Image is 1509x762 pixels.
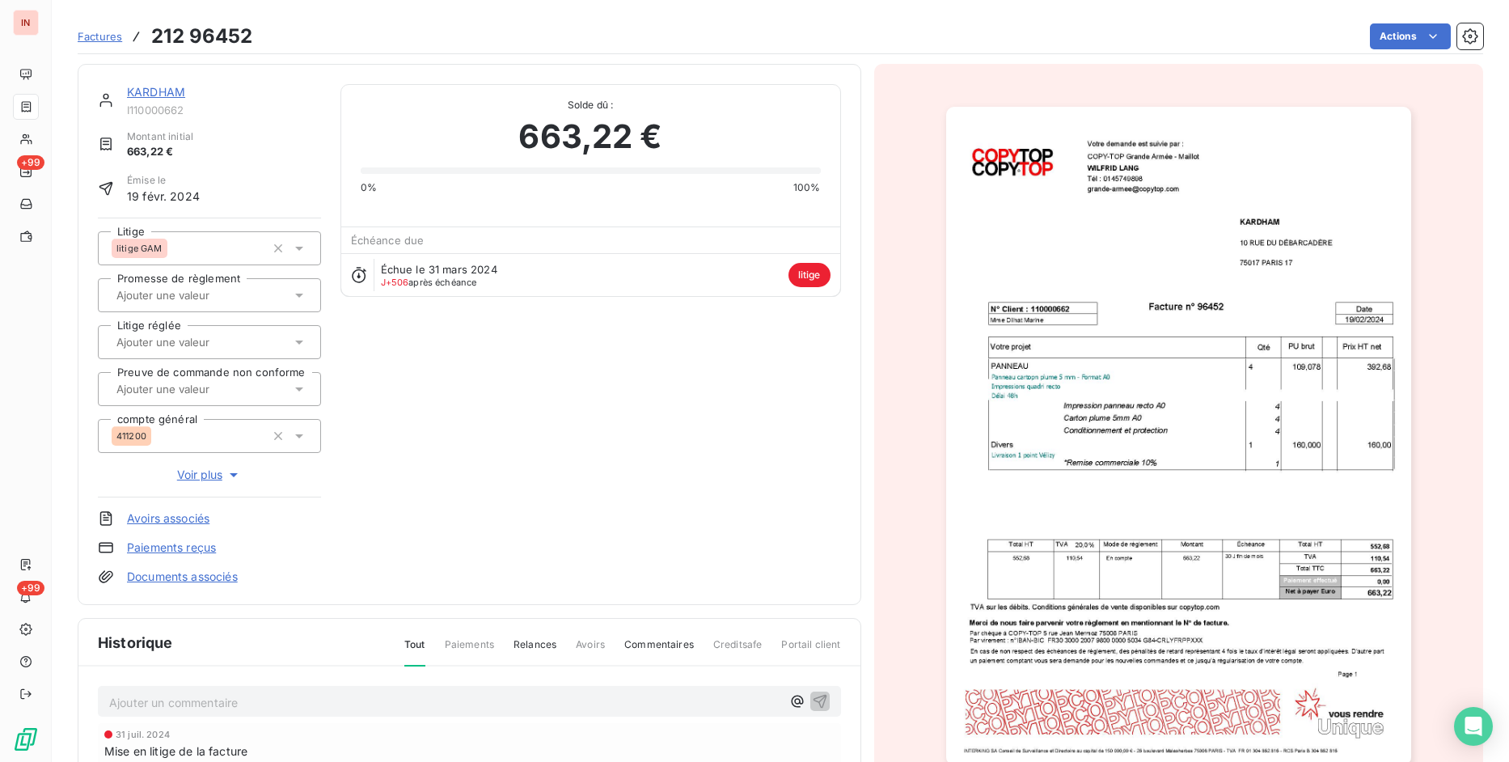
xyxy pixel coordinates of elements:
[127,569,238,585] a: Documents associés
[115,288,277,303] input: Ajouter une valeur
[381,277,477,287] span: après échéance
[104,743,247,760] span: Mise en litige de la facture
[381,277,409,288] span: J+506
[78,28,122,44] a: Factures
[518,112,662,161] span: 663,22 €
[17,581,44,595] span: +99
[127,173,200,188] span: Émise le
[127,188,200,205] span: 19 févr. 2024
[116,243,163,253] span: litige GAM
[404,637,425,667] span: Tout
[177,467,242,483] span: Voir plus
[151,22,252,51] h3: 212 96452
[115,382,277,396] input: Ajouter une valeur
[116,730,170,739] span: 31 juil. 2024
[576,637,605,665] span: Avoirs
[13,10,39,36] div: IN
[127,144,193,160] span: 663,22 €
[1454,707,1493,746] div: Open Intercom Messenger
[98,466,321,484] button: Voir plus
[116,431,146,441] span: 411200
[351,234,425,247] span: Échéance due
[781,637,840,665] span: Portail client
[361,98,821,112] span: Solde dû :
[78,30,122,43] span: Factures
[793,180,821,195] span: 100%
[381,263,497,276] span: Échue le 31 mars 2024
[624,637,694,665] span: Commentaires
[361,180,377,195] span: 0%
[127,540,216,556] a: Paiements reçus
[127,85,185,99] a: KARDHAM
[127,510,209,527] a: Avoirs associés
[115,335,277,349] input: Ajouter une valeur
[13,726,39,752] img: Logo LeanPay
[13,159,38,184] a: +99
[713,637,763,665] span: Creditsafe
[1370,23,1451,49] button: Actions
[127,129,193,144] span: Montant initial
[788,263,831,287] span: litige
[127,104,321,116] span: I110000662
[98,632,173,654] span: Historique
[445,637,494,665] span: Paiements
[17,155,44,170] span: +99
[514,637,556,665] span: Relances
